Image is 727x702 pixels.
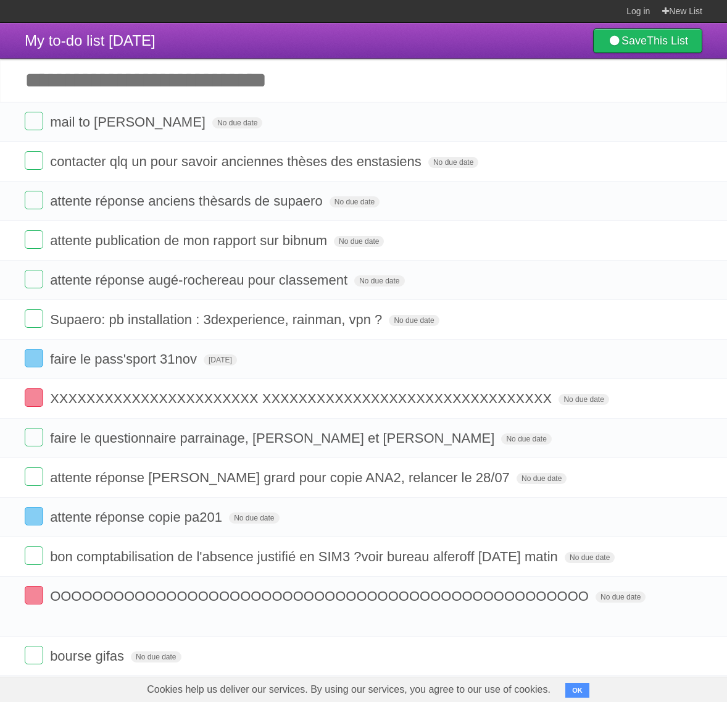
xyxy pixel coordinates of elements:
label: Done [25,151,43,170]
span: faire le pass'sport 31nov [50,351,200,367]
label: Done [25,586,43,604]
span: bon comptabilisation de l'absence justifié en SIM3 ?voir bureau alferoff [DATE] matin [50,549,561,564]
span: attente réponse copie pa201 [50,509,225,525]
label: Done [25,467,43,486]
span: No due date [330,196,380,207]
span: No due date [501,433,551,445]
span: attente réponse augé-rochereau pour classement [50,272,351,288]
label: Done [25,388,43,407]
span: XXXXXXXXXXXXXXXXXXXXXXX XXXXXXXXXXXXXXXXXXXXXXXXXXXXXXXX [50,391,555,406]
span: No due date [334,236,384,247]
span: No due date [596,591,646,603]
span: No due date [559,394,609,405]
label: Done [25,191,43,209]
span: No due date [131,651,181,662]
span: No due date [565,552,615,563]
span: [DATE] [204,354,237,366]
span: No due date [229,512,279,524]
label: Done [25,349,43,367]
label: Done [25,309,43,328]
a: SaveThis List [593,28,702,53]
span: No due date [517,473,567,484]
label: Done [25,112,43,130]
span: faire le questionnaire parrainage, [PERSON_NAME] et [PERSON_NAME] [50,430,497,446]
span: attente réponse anciens thèsards de supaero [50,193,326,209]
span: bourse gifas [50,648,127,664]
button: OK [565,683,589,698]
label: Done [25,428,43,446]
label: Done [25,546,43,565]
span: No due date [212,117,262,128]
span: My to-do list [DATE] [25,32,156,49]
span: attente réponse [PERSON_NAME] grard pour copie ANA2, relancer le 28/07 [50,470,513,485]
label: Done [25,507,43,525]
label: Done [25,230,43,249]
span: No due date [428,157,478,168]
span: Supaero: pb installation : 3dexperience, rainman, vpn ? [50,312,385,327]
span: attente publication de mon rapport sur bibnum [50,233,330,248]
span: No due date [389,315,439,326]
span: Cookies help us deliver our services. By using our services, you agree to our use of cookies. [135,677,563,702]
span: OOOOOOOOOOOOOOOOOOOOOOOOOOOOOOOOOOOOOOOOOOOOOOOOOOO [50,588,592,604]
span: mail to [PERSON_NAME] [50,114,209,130]
span: contacter qlq un pour savoir anciennes thèses des enstasiens [50,154,425,169]
span: No due date [354,275,404,286]
b: This List [647,35,688,47]
label: Done [25,270,43,288]
label: Done [25,646,43,664]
